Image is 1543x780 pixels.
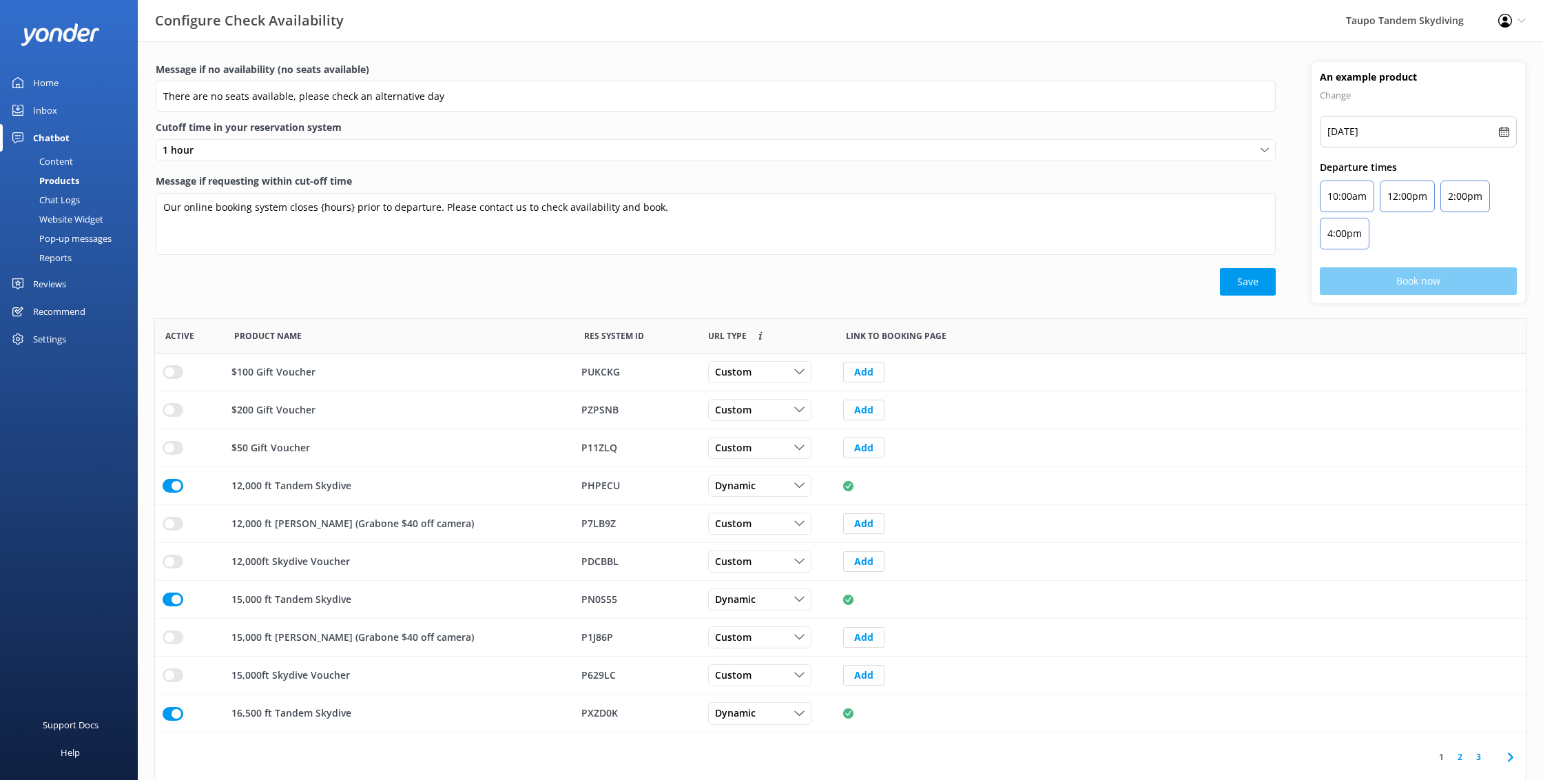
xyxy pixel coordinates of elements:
[1469,750,1488,763] a: 3
[165,329,194,342] span: Active
[231,554,350,569] p: 12,000ft Skydive Voucher
[843,400,884,420] button: Add
[715,478,764,493] span: Dynamic
[1448,188,1482,205] p: 2:00pm
[715,706,764,721] span: Dynamic
[843,627,884,648] button: Add
[8,209,138,229] a: Website Widget
[155,391,1526,429] div: row
[231,706,351,721] p: 16,500 ft Tandem Skydive
[8,152,73,171] div: Content
[1320,160,1517,175] p: Departure times
[8,229,138,248] a: Pop-up messages
[715,668,760,683] span: Custom
[231,365,315,380] p: $100 Gift Voucher
[8,248,72,267] div: Reports
[843,438,884,458] button: Add
[33,96,57,124] div: Inbox
[21,23,100,46] img: yonder-white-logo.png
[155,467,1526,505] div: row
[8,229,112,248] div: Pop-up messages
[33,298,85,325] div: Recommend
[231,440,310,455] p: $50 Gift Voucher
[715,592,764,607] span: Dynamic
[581,554,690,569] div: PDCBBL
[231,478,351,493] p: 12,000 ft Tandem Skydive
[231,630,474,645] p: 15,000 ft [PERSON_NAME] (Grabone $40 off camera)
[1451,750,1469,763] a: 2
[581,630,690,645] div: P1J86P
[1327,188,1367,205] p: 10:00am
[715,516,760,531] span: Custom
[843,665,884,686] button: Add
[584,329,644,342] span: Res System ID
[843,362,884,382] button: Add
[231,516,474,531] p: 12,000 ft [PERSON_NAME] (Grabone $40 off camera)
[843,551,884,572] button: Add
[715,365,760,380] span: Custom
[155,10,344,32] h3: Configure Check Availability
[715,402,760,418] span: Custom
[846,329,946,342] span: Link to booking page
[581,478,690,493] div: PHPECU
[156,193,1276,255] textarea: Our online booking system closes {hours} prior to departure. Please contact us to check availabil...
[33,270,66,298] div: Reviews
[8,190,138,209] a: Chat Logs
[8,209,103,229] div: Website Widget
[8,152,138,171] a: Content
[715,630,760,645] span: Custom
[61,739,80,766] div: Help
[155,695,1526,732] div: row
[155,619,1526,657] div: row
[231,668,350,683] p: 15,000ft Skydive Voucher
[155,581,1526,619] div: row
[1432,750,1451,763] a: 1
[581,592,690,607] div: PN0S55
[581,668,690,683] div: P629LC
[581,516,690,531] div: P7LB9Z
[155,353,1526,391] div: row
[33,325,66,353] div: Settings
[156,81,1276,112] input: Enter a message
[581,365,690,380] div: PUKCKG
[156,62,1276,77] label: Message if no availability (no seats available)
[1220,268,1276,296] button: Save
[1320,87,1517,103] p: Change
[715,440,760,455] span: Custom
[156,120,1276,135] label: Cutoff time in your reservation system
[43,711,99,739] div: Support Docs
[708,329,747,342] span: Link to booking page
[8,171,79,190] div: Products
[231,402,315,418] p: $200 Gift Voucher
[33,69,59,96] div: Home
[155,657,1526,695] div: row
[715,554,760,569] span: Custom
[8,171,138,190] a: Products
[8,248,138,267] a: Reports
[234,329,302,342] span: Product Name
[156,174,1276,189] label: Message if requesting within cut-off time
[8,190,80,209] div: Chat Logs
[1327,225,1362,242] p: 4:00pm
[155,505,1526,543] div: row
[581,402,690,418] div: PZPSNB
[1387,188,1427,205] p: 12:00pm
[581,440,690,455] div: P11ZLQ
[1320,70,1517,84] h4: An example product
[155,429,1526,467] div: row
[155,543,1526,581] div: row
[231,592,351,607] p: 15,000 ft Tandem Skydive
[33,124,70,152] div: Chatbot
[155,353,1526,732] div: grid
[581,706,690,721] div: PXZD0K
[843,513,884,534] button: Add
[1327,123,1358,140] p: [DATE]
[163,143,202,158] span: 1 hour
